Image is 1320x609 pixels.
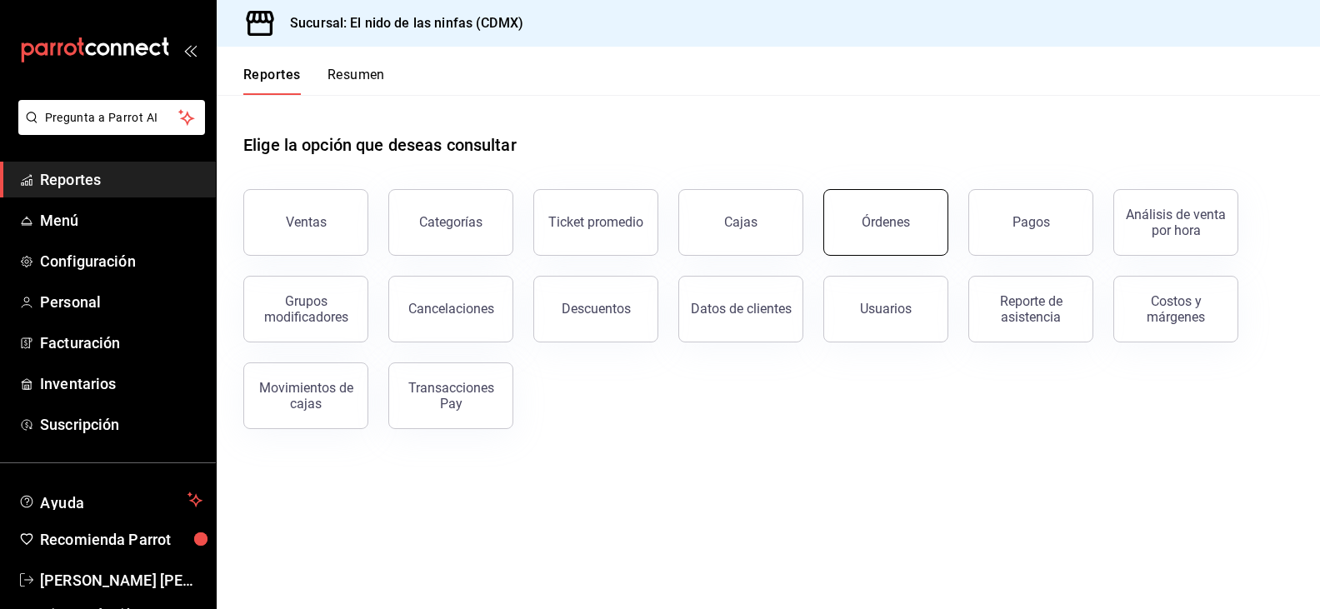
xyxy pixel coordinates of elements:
[254,380,357,412] div: Movimientos de cajas
[40,490,181,510] span: Ayuda
[823,276,948,342] button: Usuarios
[862,214,910,230] div: Órdenes
[691,301,792,317] div: Datos de clientes
[40,372,202,395] span: Inventarios
[40,250,202,272] span: Configuración
[243,189,368,256] button: Ventas
[419,214,482,230] div: Categorías
[254,293,357,325] div: Grupos modificadores
[183,43,197,57] button: open_drawer_menu
[1124,207,1227,238] div: Análisis de venta por hora
[40,569,202,592] span: [PERSON_NAME] [PERSON_NAME]
[860,301,912,317] div: Usuarios
[12,121,205,138] a: Pregunta a Parrot AI
[979,293,1082,325] div: Reporte de asistencia
[243,67,385,95] div: navigation tabs
[1113,189,1238,256] button: Análisis de venta por hora
[388,276,513,342] button: Cancelaciones
[40,209,202,232] span: Menú
[243,67,301,95] button: Reportes
[45,109,179,127] span: Pregunta a Parrot AI
[678,276,803,342] button: Datos de clientes
[40,291,202,313] span: Personal
[40,528,202,551] span: Recomienda Parrot
[286,214,327,230] div: Ventas
[968,189,1093,256] button: Pagos
[533,276,658,342] button: Descuentos
[243,132,517,157] h1: Elige la opción que deseas consultar
[823,189,948,256] button: Órdenes
[40,332,202,354] span: Facturación
[1113,276,1238,342] button: Costos y márgenes
[399,380,502,412] div: Transacciones Pay
[548,214,643,230] div: Ticket promedio
[968,276,1093,342] button: Reporte de asistencia
[1124,293,1227,325] div: Costos y márgenes
[408,301,494,317] div: Cancelaciones
[327,67,385,95] button: Resumen
[388,362,513,429] button: Transacciones Pay
[678,189,803,256] a: Cajas
[388,189,513,256] button: Categorías
[562,301,631,317] div: Descuentos
[18,100,205,135] button: Pregunta a Parrot AI
[277,13,523,33] h3: Sucursal: El nido de las ninfas (CDMX)
[40,168,202,191] span: Reportes
[243,276,368,342] button: Grupos modificadores
[1012,214,1050,230] div: Pagos
[40,413,202,436] span: Suscripción
[243,362,368,429] button: Movimientos de cajas
[533,189,658,256] button: Ticket promedio
[724,212,758,232] div: Cajas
